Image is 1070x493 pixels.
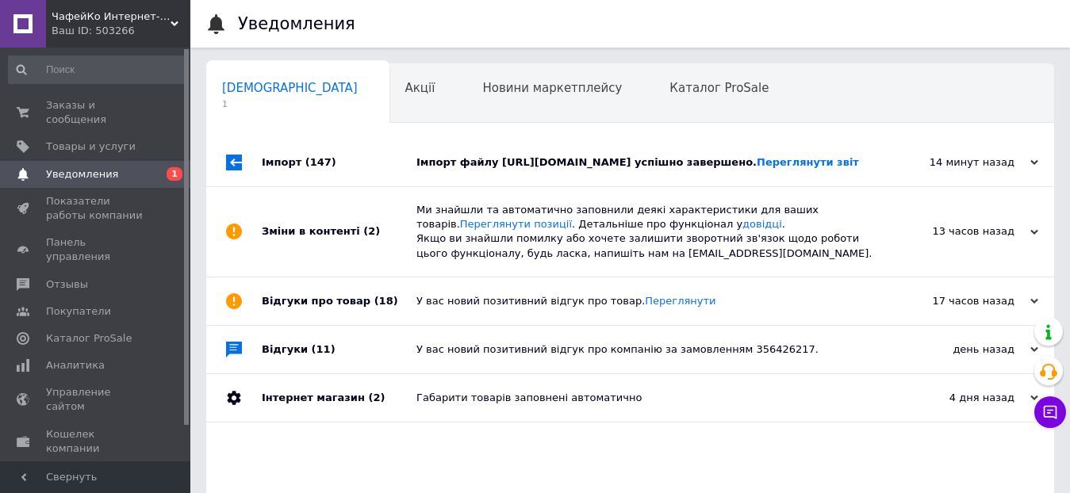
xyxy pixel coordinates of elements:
div: Відгуки про товар [262,277,416,325]
span: Каталог ProSale [669,81,769,95]
div: Зміни в контенті [262,187,416,277]
span: ЧафейКо Интернет-дистрибьютор [52,10,171,24]
span: Новини маркетплейсу [482,81,622,95]
div: 13 часов назад [880,224,1038,239]
span: (147) [305,156,336,168]
div: Інтернет магазин [262,374,416,422]
span: Заказы и сообщения [46,98,147,127]
span: Аналитика [46,358,105,373]
div: Габарити товарів заповнені автоматично [416,391,880,405]
span: Показатели работы компании [46,194,147,223]
div: 14 минут назад [880,155,1038,170]
div: У вас новий позитивний відгук про товар. [416,294,880,308]
span: Акції [405,81,435,95]
span: Панель управления [46,235,147,264]
a: Переглянути [645,295,715,307]
span: Уведомления [46,167,118,182]
div: Ваш ID: 503266 [52,24,190,38]
div: Ми знайшли та автоматично заповнили деякі характеристики для ваших товарів. . Детальніше про функ... [416,203,880,261]
span: Каталог ProSale [46,331,132,346]
span: Управление сайтом [46,385,147,414]
span: 1 [222,98,358,110]
div: Імпорт [262,139,416,186]
span: Покупатели [46,304,111,319]
a: Переглянути звіт [757,156,859,168]
button: Чат с покупателем [1034,396,1066,428]
span: (2) [368,392,385,403]
span: Кошелек компании [46,427,147,456]
span: Товары и услуги [46,139,136,154]
span: [DEMOGRAPHIC_DATA] [222,81,358,95]
div: 17 часов назад [880,294,1038,308]
h1: Уведомления [238,14,355,33]
span: (2) [363,225,380,237]
a: довідці [742,218,782,230]
span: (11) [312,343,336,355]
input: Поиск [8,55,187,84]
div: день назад [880,342,1038,357]
div: Імпорт файлу [URL][DOMAIN_NAME] успішно завершено. [416,155,880,170]
div: У вас новий позитивний відгук про компанію за замовленням 356426217. [416,342,880,357]
div: Відгуки [262,326,416,373]
span: (18) [374,295,398,307]
span: 1 [167,167,182,181]
span: Отзывы [46,277,88,292]
div: 4 дня назад [880,391,1038,405]
a: Переглянути позиції [460,218,572,230]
